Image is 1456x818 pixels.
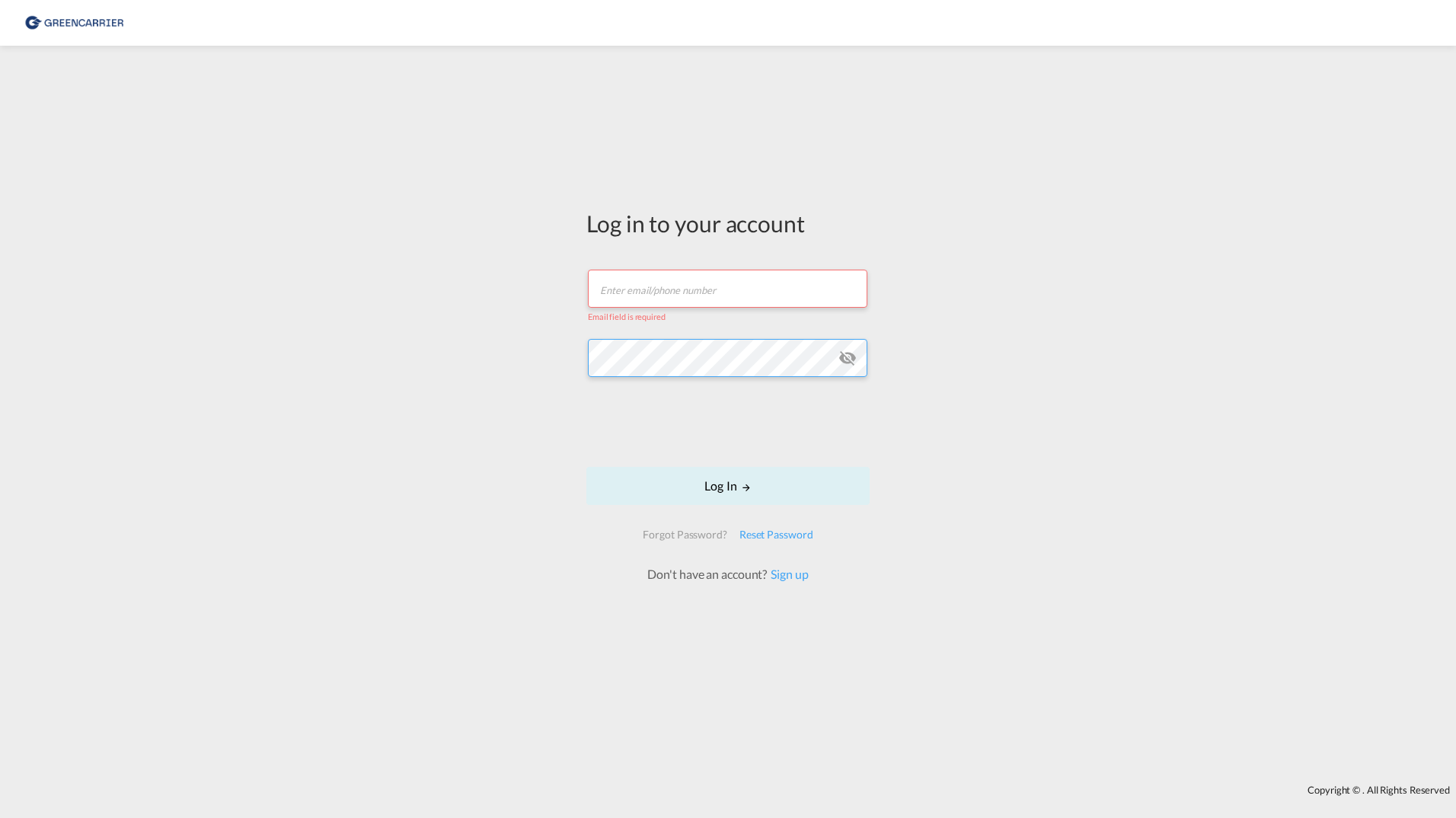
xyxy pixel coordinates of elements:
[631,566,825,583] div: Don't have an account?
[588,270,867,308] input: Enter email/phone number
[586,207,870,239] div: Log in to your account
[588,312,666,321] span: Email field is required
[733,521,819,548] div: Reset Password
[612,392,844,452] iframe: reCAPTCHA
[838,349,857,367] md-icon: icon-eye-off
[767,567,808,581] a: Sign up
[23,6,126,40] img: 8cf206808afe11efa76fcd1e3d746489.png
[637,521,733,548] div: Forgot Password?
[586,467,870,505] button: LOGIN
